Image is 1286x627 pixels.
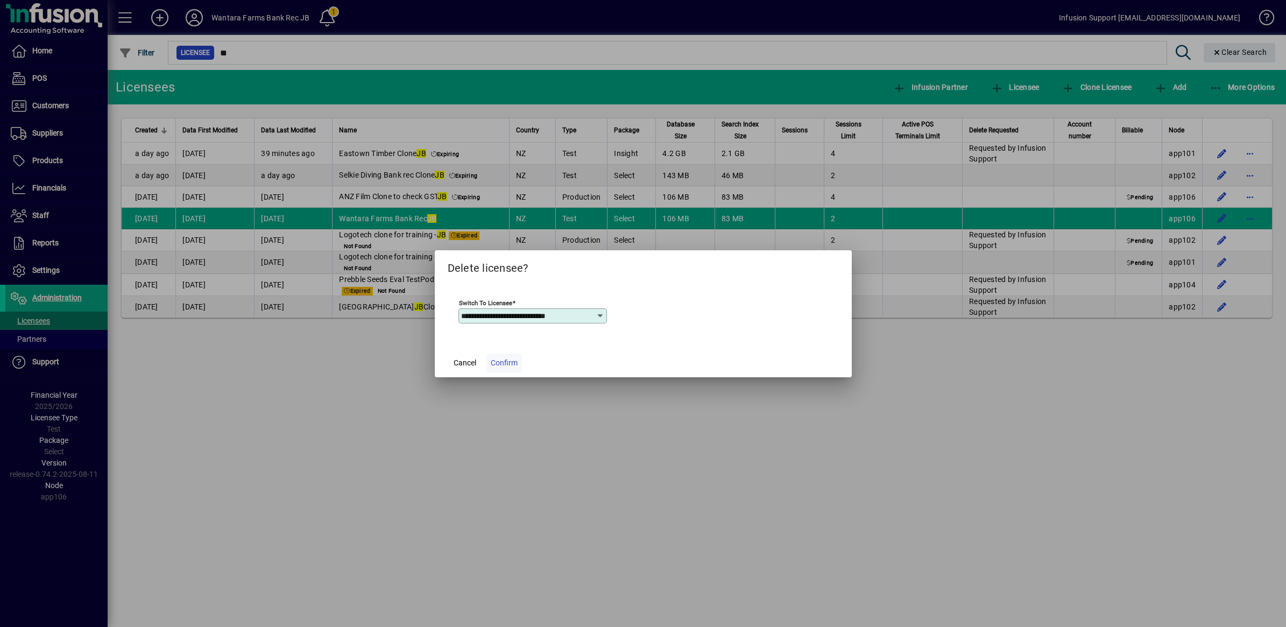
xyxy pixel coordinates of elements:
span: Confirm [491,357,518,369]
mat-label: Switch to licensee [459,299,512,306]
h2: Delete licensee? [435,250,852,281]
button: Cancel [448,354,482,373]
span: Cancel [454,357,476,369]
button: Confirm [486,354,522,373]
